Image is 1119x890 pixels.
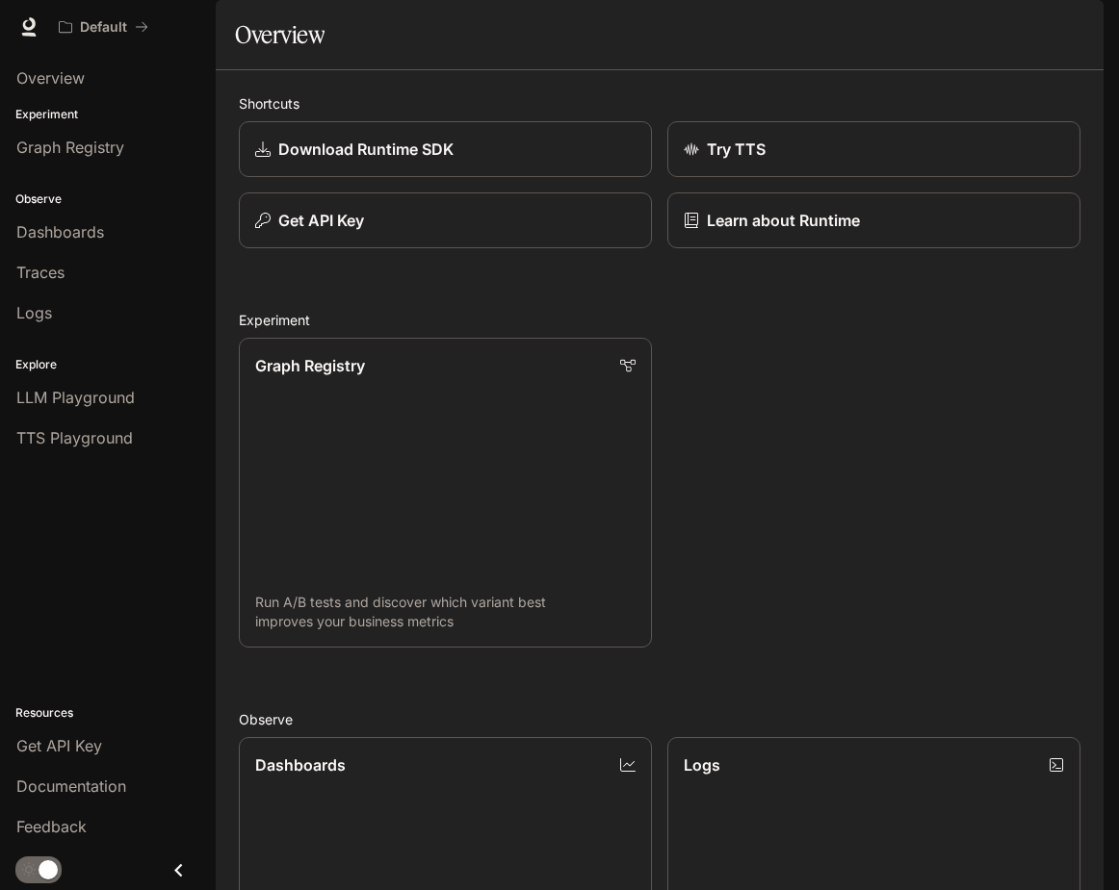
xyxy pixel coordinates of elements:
[239,709,1080,729] h2: Observe
[707,138,766,161] p: Try TTS
[235,15,325,54] h1: Overview
[255,354,365,377] p: Graph Registry
[80,19,127,36] p: Default
[239,121,652,177] a: Download Runtime SDK
[278,209,364,232] p: Get API Key
[239,93,1080,114] h2: Shortcuts
[239,338,652,648] a: Graph RegistryRun A/B tests and discover which variant best improves your business metrics
[255,753,346,776] p: Dashboards
[667,192,1080,248] a: Learn about Runtime
[255,593,636,631] p: Run A/B tests and discover which variant best improves your business metrics
[278,138,454,161] p: Download Runtime SDK
[667,121,1080,177] a: Try TTS
[50,8,157,46] button: All workspaces
[684,753,720,776] p: Logs
[707,209,860,232] p: Learn about Runtime
[239,192,652,248] button: Get API Key
[239,310,1080,330] h2: Experiment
